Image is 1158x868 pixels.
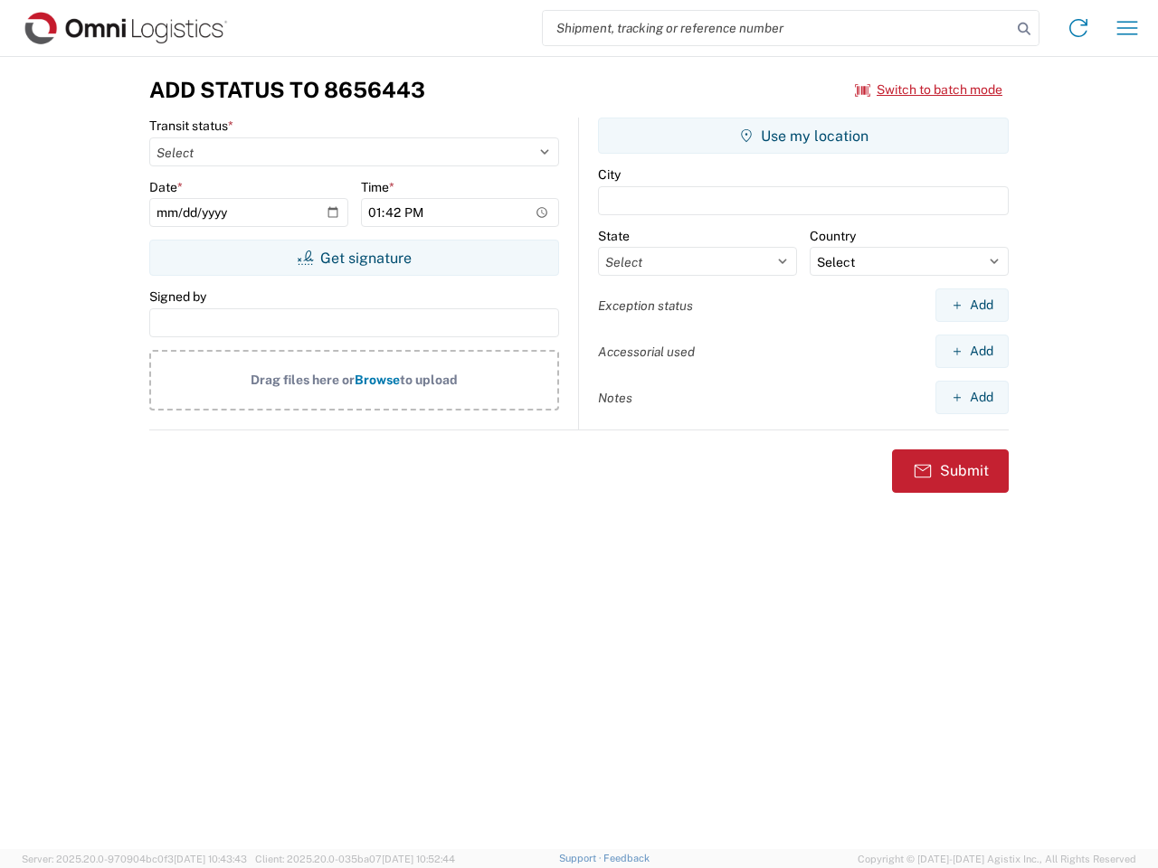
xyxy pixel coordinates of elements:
[598,228,630,244] label: State
[361,179,394,195] label: Time
[603,853,650,863] a: Feedback
[149,118,233,134] label: Transit status
[382,854,455,864] span: [DATE] 10:52:44
[598,390,632,406] label: Notes
[892,449,1009,493] button: Submit
[400,373,458,387] span: to upload
[935,381,1009,414] button: Add
[855,75,1002,105] button: Switch to batch mode
[255,854,455,864] span: Client: 2025.20.0-035ba07
[174,854,247,864] span: [DATE] 10:43:43
[149,240,559,276] button: Get signature
[810,228,856,244] label: Country
[858,851,1136,867] span: Copyright © [DATE]-[DATE] Agistix Inc., All Rights Reserved
[598,166,621,183] label: City
[559,853,604,863] a: Support
[149,77,425,103] h3: Add Status to 8656443
[149,288,206,305] label: Signed by
[22,854,247,864] span: Server: 2025.20.0-970904bc0f3
[935,335,1009,368] button: Add
[543,11,1011,45] input: Shipment, tracking or reference number
[935,288,1009,322] button: Add
[355,373,400,387] span: Browse
[598,297,693,314] label: Exception status
[251,373,355,387] span: Drag files here or
[598,118,1009,154] button: Use my location
[149,179,183,195] label: Date
[598,344,695,360] label: Accessorial used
